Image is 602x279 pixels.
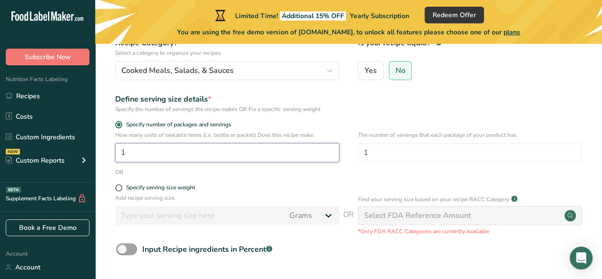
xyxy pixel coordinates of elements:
span: You are using the free demo version of [DOMAIN_NAME], to unlock all features please choose one of... [177,27,520,37]
div: NEW [6,149,20,155]
span: No [395,66,405,75]
span: OR [343,209,354,236]
button: Cooked Meals, Salads, & Sauces [115,61,339,80]
div: Specify serving size weight [126,184,195,191]
div: Input Recipe ingredients in Percent [142,244,272,255]
p: Find your serving size based on your recipe RACC Category [358,195,509,204]
div: BETA [6,187,21,193]
span: Yearly Subscription [350,11,409,21]
div: Define serving size details [115,93,339,105]
span: Additional 15% OFF [280,11,346,21]
div: Open Intercom Messenger [570,247,592,269]
p: *Only FDA RACC Categories are currently available [358,227,582,236]
button: Subscribe Now [6,49,89,65]
span: Specify number of packages and servings [122,121,231,128]
span: Subscribe Now [25,52,71,62]
div: OR [115,168,123,176]
span: Yes [365,66,377,75]
div: Select FDA Reference Amount [364,210,471,221]
a: Book a Free Demo [6,219,89,236]
input: Type your serving size here [115,206,284,225]
div: Custom Reports [6,155,65,165]
label: Recipe Category? [115,37,339,57]
span: Redeem Offer [433,10,476,20]
p: Select a category to organize your recipes [115,49,339,57]
span: Cooked Meals, Salads, & Sauces [121,65,234,76]
p: Add recipe serving size. [115,194,339,202]
button: Redeem Offer [424,7,484,23]
div: Limited Time! [213,10,409,21]
div: Specify the number of servings the recipe makes OR Fix a specific serving weight [115,105,339,114]
p: How many units of sealable items (i.e. bottle or packet) Does this recipe make. [115,131,339,139]
span: plans [503,28,520,37]
p: The number of servings that each package of your product has. [358,131,582,139]
label: Is your recipe liquid? [358,37,582,57]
